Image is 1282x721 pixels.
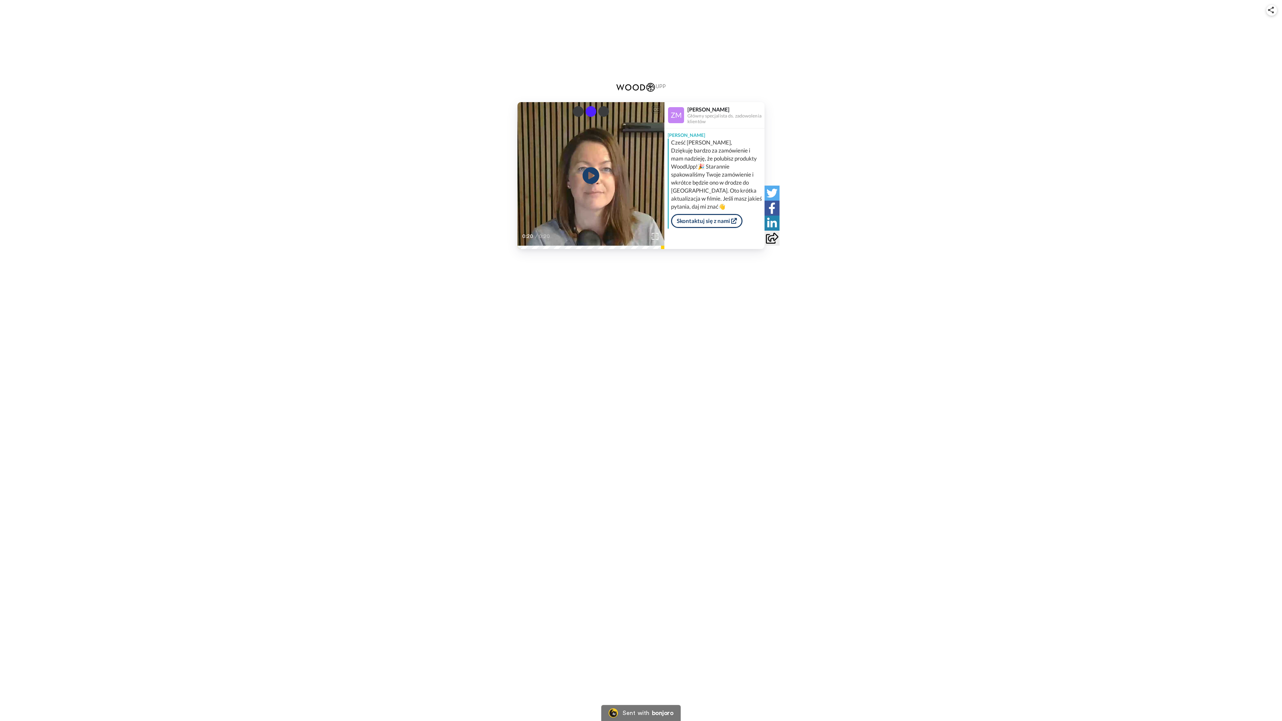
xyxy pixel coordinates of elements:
[535,232,538,240] span: /
[671,139,763,211] div: Cześć [PERSON_NAME], Dziękuję bardzo za zamówienie i mam nadzieję, że polubisz produkty WoodUpp!🎉...
[687,113,764,125] div: Główny specjalista ds. zadowolenia klientów
[1268,7,1274,13] img: ic_share.svg
[668,107,684,123] img: Profile Image
[664,129,765,139] div: [PERSON_NAME]
[671,214,742,228] a: Skontaktuj się z nami
[687,106,764,112] div: [PERSON_NAME]
[539,232,551,240] span: 0:20
[522,232,534,240] span: 0:20
[652,106,660,113] div: CC
[652,233,658,240] img: Full screen
[616,82,666,92] img: logo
